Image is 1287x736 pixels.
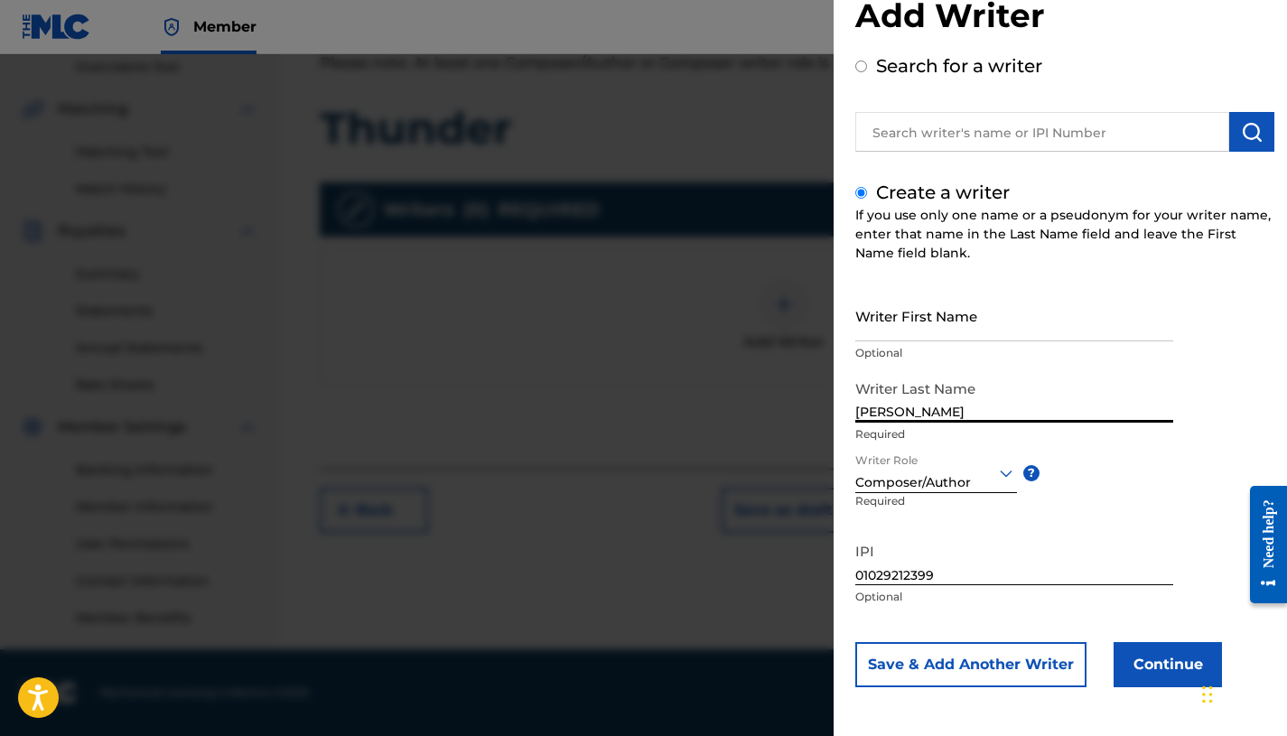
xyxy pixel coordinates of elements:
[855,112,1229,152] input: Search writer's name or IPI Number
[876,182,1010,203] label: Create a writer
[1241,121,1263,143] img: Search Works
[855,642,1086,687] button: Save & Add Another Writer
[1236,472,1287,618] iframe: Resource Center
[876,55,1042,77] label: Search for a writer
[855,589,1173,605] p: Optional
[1023,465,1040,481] span: ?
[1114,642,1222,687] button: Continue
[855,206,1274,263] div: If you use only one name or a pseudonym for your writer name, enter that name in the Last Name fi...
[855,345,1173,361] p: Optional
[22,14,91,40] img: MLC Logo
[855,493,917,534] p: Required
[855,426,1173,443] p: Required
[193,16,256,37] span: Member
[1197,649,1287,736] iframe: Chat Widget
[161,16,182,38] img: Top Rightsholder
[1202,667,1213,722] div: Drag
